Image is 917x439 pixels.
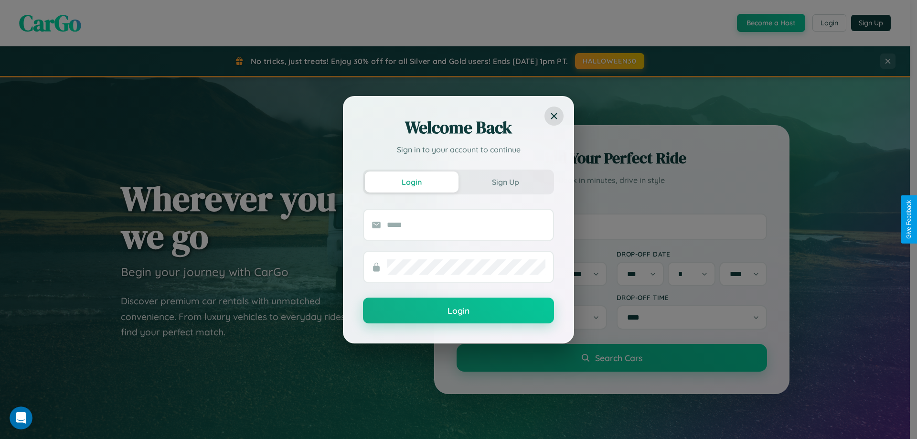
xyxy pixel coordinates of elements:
[363,298,554,323] button: Login
[458,171,552,193] button: Sign Up
[363,116,554,139] h2: Welcome Back
[10,407,32,429] iframe: Intercom live chat
[363,144,554,155] p: Sign in to your account to continue
[365,171,458,193] button: Login
[906,200,912,239] div: Give Feedback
